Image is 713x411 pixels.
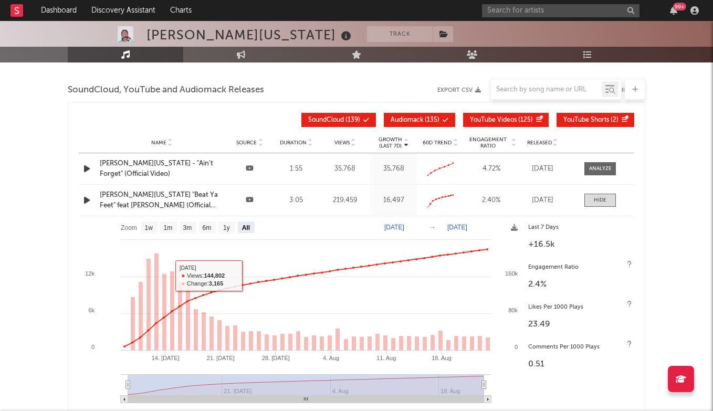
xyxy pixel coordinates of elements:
div: [DATE] [521,195,563,206]
button: 99+ [670,6,677,15]
div: 99 + [673,3,686,10]
a: [PERSON_NAME][US_STATE] - "Ain't Forget" (Official Video) [100,159,224,179]
button: SoundCloud(139) [301,113,376,127]
button: Audiomack(135) [384,113,455,127]
span: ( 125 ) [470,117,533,123]
text: 28. [DATE] [262,355,290,361]
p: Growth [379,136,402,143]
div: Likes Per 1000 Plays [528,301,629,314]
div: 3:05 [276,195,317,206]
div: 4.72 % [466,164,516,174]
text: 21. [DATE] [207,355,235,361]
input: Search for artists [482,4,639,17]
text: 160k [505,270,518,277]
text: [DATE] [384,224,404,231]
div: 23.49 [528,318,629,331]
button: Track [367,26,433,42]
div: 1:55 [276,164,317,174]
div: 0.51 [528,358,629,371]
div: 35,768 [322,164,368,174]
text: 6m [203,224,212,231]
text: 0 [91,344,95,350]
button: YouTube Shorts(2) [557,113,634,127]
text: 14. [DATE] [152,355,180,361]
div: [PERSON_NAME][US_STATE] [146,26,354,44]
a: [PERSON_NAME][US_STATE] "Beat Ya Feet" feat [PERSON_NAME] (Official Video) [100,190,224,210]
span: ( 135 ) [391,117,439,123]
text: 1y [223,224,230,231]
span: YouTube Videos [470,117,517,123]
button: YouTube Videos(125) [463,113,549,127]
span: Name [151,140,166,146]
div: 35,768 [373,164,414,174]
text: 12k [85,270,95,277]
span: Released [527,140,552,146]
span: Engagement Ratio [466,136,510,149]
span: Views [334,140,350,146]
text: 18. Aug [432,355,451,361]
text: 80k [508,307,518,313]
text: 1m [164,224,173,231]
div: 2.40 % [466,195,516,206]
text: 4. Aug [323,355,339,361]
text: 1w [145,224,153,231]
div: 2.4 % [528,278,629,291]
input: Search by song name or URL [491,86,602,94]
text: 11. Aug [376,355,396,361]
div: 219,459 [322,195,368,206]
span: ( 139 ) [308,117,360,123]
text: 6k [88,307,95,313]
div: Last 7 Days [528,222,629,234]
text: → [429,224,436,231]
span: Source [236,140,257,146]
span: Duration [280,140,307,146]
text: [DATE] [447,224,467,231]
span: 60D Trend [423,140,452,146]
span: SoundCloud [308,117,344,123]
text: All [242,224,250,231]
div: +16.5k [528,238,629,251]
text: 3m [183,224,192,231]
p: (Last 7d) [379,143,402,149]
text: 0 [515,344,518,350]
span: YouTube Shorts [563,117,609,123]
div: 16,497 [373,195,414,206]
text: Zoom [121,224,137,231]
div: Engagement Ratio [528,261,629,274]
span: ( 2 ) [563,117,618,123]
div: Comments Per 1000 Plays [528,341,629,354]
span: Audiomack [391,117,423,123]
div: [DATE] [521,164,563,174]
